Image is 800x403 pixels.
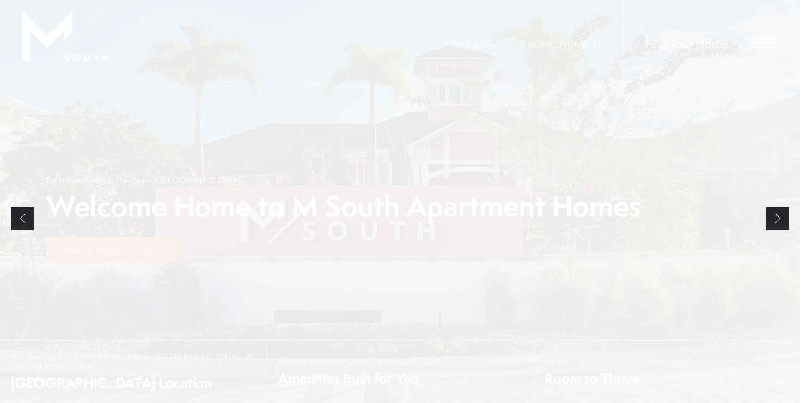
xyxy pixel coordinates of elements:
[11,373,256,392] span: [GEOGRAPHIC_DATA] Location
[11,207,34,230] a: Previous
[11,352,256,370] span: Minutes from [GEOGRAPHIC_DATA], [GEOGRAPHIC_DATA], & [GEOGRAPHIC_DATA]
[267,341,534,403] a: Modern Lifestyle Centric Spaces
[520,38,601,50] a: Call Us at 813-570-8014
[46,237,176,263] a: Explore Our Community
[278,369,419,388] span: Amenities Built for You
[545,369,679,388] span: Room to Thrive
[278,357,419,366] span: Modern Lifestyle Centric Spaces
[520,38,601,50] span: [PHONE_NUMBER]
[545,357,679,366] span: Layouts Perfect For Every Lifestyle
[645,34,728,52] a: Find Your Home
[64,244,158,255] span: Explore Our Community
[533,341,800,403] a: Layouts Perfect For Every Lifestyle
[46,191,641,222] p: Welcome Home to M South Apartment Homes
[751,38,778,48] button: Open Menu
[766,207,789,230] a: Next
[451,38,497,50] a: Book a Tour
[46,174,240,185] p: Exceptional Living in The Heart of [GEOGRAPHIC_DATA]
[22,11,109,76] img: MSouth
